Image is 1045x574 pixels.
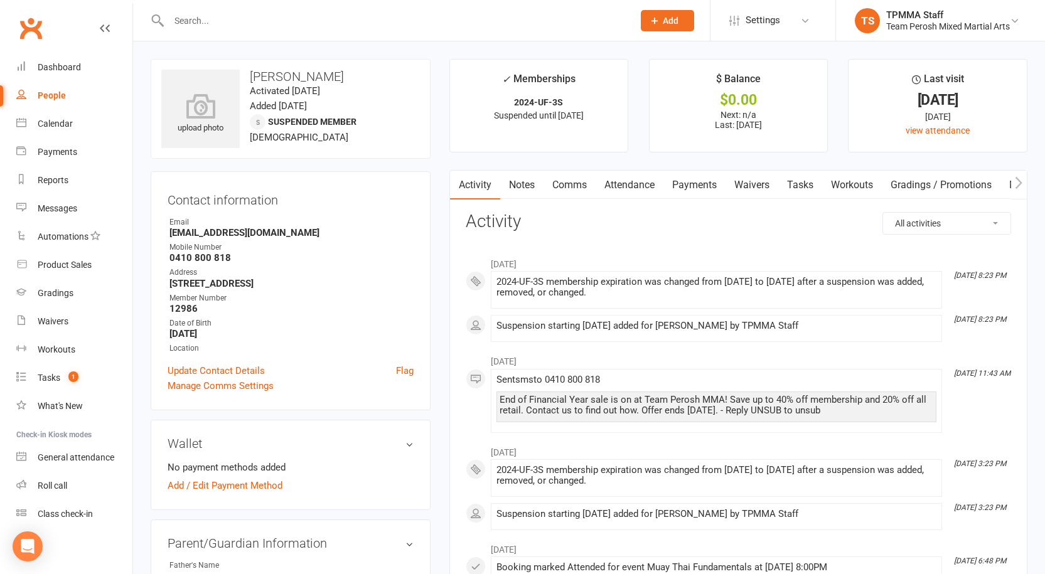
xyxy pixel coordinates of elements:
i: [DATE] 8:23 PM [954,271,1006,280]
a: Messages [16,194,132,223]
a: Manage Comms Settings [168,378,274,393]
div: Location [169,343,414,354]
a: Activity [450,171,500,199]
div: End of Financial Year sale is on at Team Perosh MMA! Save up to 40% off membership and 20% off al... [500,395,933,416]
a: Reports [16,166,132,194]
a: Tasks 1 [16,364,132,392]
div: Open Intercom Messenger [13,531,43,561]
h3: [PERSON_NAME] [161,70,420,83]
i: [DATE] 11:43 AM [954,369,1010,378]
div: Gradings [38,288,73,298]
span: Add [663,16,678,26]
div: Reports [38,175,68,185]
i: [DATE] 3:23 PM [954,503,1006,512]
div: Payments [38,147,77,157]
div: Address [169,267,414,279]
strong: [EMAIL_ADDRESS][DOMAIN_NAME] [169,227,414,238]
li: [DATE] [466,251,1011,271]
a: Automations [16,223,132,251]
a: Workouts [822,171,882,199]
a: What's New [16,392,132,420]
div: 2024-UF-3S membership expiration was changed from [DATE] to [DATE] after a suspension was added, ... [496,465,936,486]
div: TPMMA Staff [886,9,1010,21]
a: Update Contact Details [168,363,265,378]
span: 1 [68,371,78,382]
div: Product Sales [38,260,92,270]
div: $0.00 [661,93,817,107]
a: Payments [663,171,726,199]
a: Calendar [16,110,132,138]
li: [DATE] [466,439,1011,459]
div: Memberships [502,71,576,94]
span: Suspended until [DATE] [494,110,584,120]
p: Next: n/a Last: [DATE] [661,110,817,130]
a: General attendance kiosk mode [16,444,132,472]
time: Added [DATE] [250,100,307,112]
a: Flag [396,363,414,378]
a: Product Sales [16,251,132,279]
a: Gradings [16,279,132,307]
div: Date of Birth [169,317,414,329]
div: Member Number [169,292,414,304]
div: Workouts [38,344,75,354]
a: Class kiosk mode [16,500,132,528]
a: Attendance [596,171,663,199]
div: Messages [38,203,77,213]
div: Dashboard [38,62,81,72]
h3: Parent/Guardian Information [168,536,414,550]
a: view attendance [906,125,970,136]
div: Last visit [912,71,964,93]
div: Suspension starting [DATE] added for [PERSON_NAME] by TPMMA Staff [496,509,936,519]
a: Add / Edit Payment Method [168,478,282,493]
strong: 12986 [169,303,414,314]
div: Automations [38,231,88,242]
span: [DEMOGRAPHIC_DATA] [250,132,348,143]
strong: [STREET_ADDRESS] [169,278,414,289]
div: General attendance [38,452,114,462]
a: Workouts [16,336,132,364]
a: Waivers [16,307,132,336]
i: [DATE] 8:23 PM [954,315,1006,324]
div: What's New [38,401,83,411]
div: Team Perosh Mixed Martial Arts [886,21,1010,32]
span: Settings [746,6,780,35]
a: Tasks [778,171,822,199]
li: No payment methods added [168,460,414,475]
div: $ Balance [716,71,761,93]
a: Waivers [726,171,778,199]
div: TS [855,8,880,33]
strong: 0410 800 818 [169,252,414,263]
i: ✓ [502,73,510,85]
div: Calendar [38,119,73,129]
a: Payments [16,138,132,166]
div: Father's Name [169,560,273,571]
div: 2024-UF-3S membership expiration was changed from [DATE] to [DATE] after a suspension was added, ... [496,277,936,298]
a: Clubworx [15,13,46,44]
h3: Contact information [168,188,414,207]
div: People [38,90,66,100]
div: [DATE] [860,110,1016,124]
div: Email [169,216,414,228]
a: Roll call [16,472,132,500]
div: Tasks [38,373,60,383]
div: Class check-in [38,509,93,519]
div: upload photo [161,93,240,135]
time: Activated [DATE] [250,85,320,97]
div: Booking marked Attended for event Muay Thai Fundamentals at [DATE] 8:00PM [496,562,936,573]
a: Dashboard [16,53,132,82]
div: [DATE] [860,93,1016,107]
a: Comms [544,171,596,199]
div: Roll call [38,481,67,491]
a: Notes [500,171,544,199]
button: Add [641,10,694,31]
h3: Wallet [168,437,414,450]
span: Sent sms to 0410 800 818 [496,374,600,385]
i: [DATE] 6:48 PM [954,556,1006,565]
h3: Activity [466,212,1011,231]
strong: 2024-UF-3S [514,97,563,107]
a: Gradings / Promotions [882,171,1000,199]
a: People [16,82,132,110]
li: [DATE] [466,348,1011,368]
div: Mobile Number [169,242,414,253]
strong: [DATE] [169,328,414,339]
